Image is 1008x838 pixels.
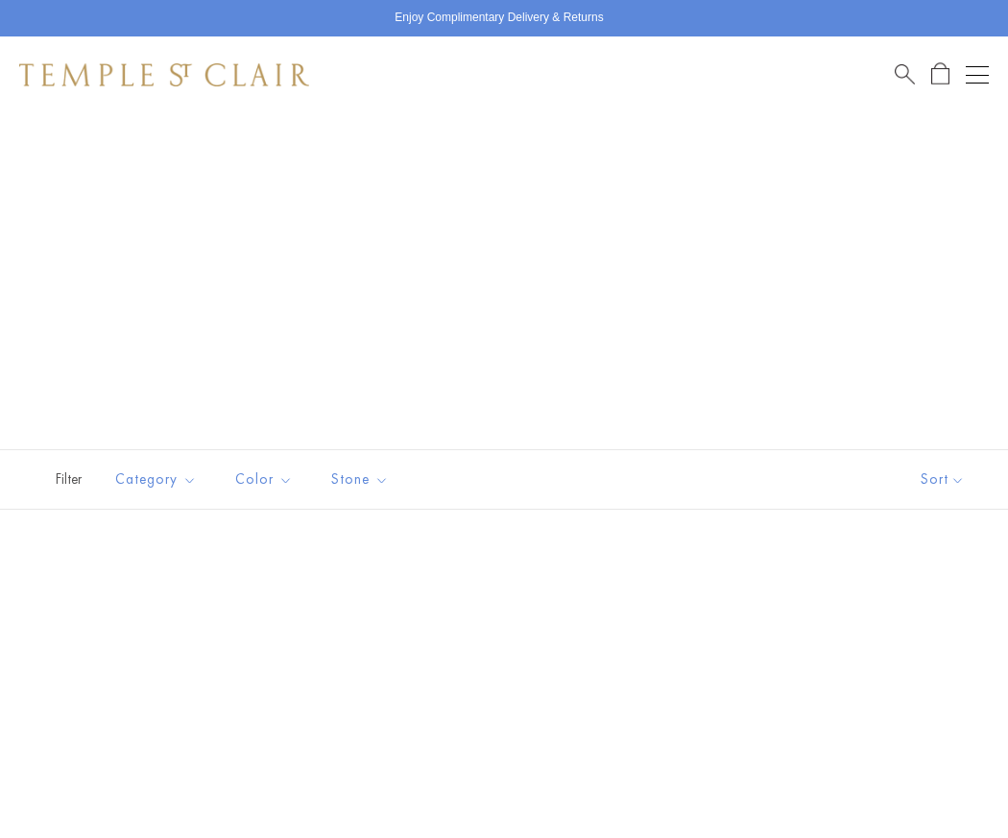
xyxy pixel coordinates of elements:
[106,467,211,491] span: Category
[877,450,1008,509] button: Show sort by
[966,63,989,86] button: Open navigation
[19,63,309,86] img: Temple St. Clair
[317,458,403,501] button: Stone
[322,467,403,491] span: Stone
[395,9,603,28] p: Enjoy Complimentary Delivery & Returns
[931,62,949,86] a: Open Shopping Bag
[226,467,307,491] span: Color
[895,62,915,86] a: Search
[221,458,307,501] button: Color
[101,458,211,501] button: Category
